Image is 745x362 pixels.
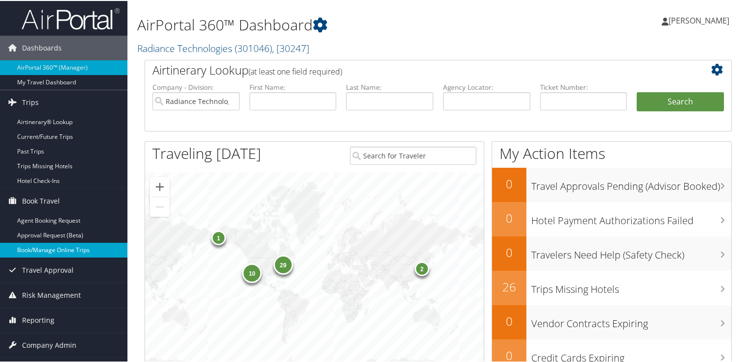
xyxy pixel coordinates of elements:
input: Search for Traveler [350,146,476,164]
span: (at least one field required) [248,65,342,76]
a: [PERSON_NAME] [662,5,739,34]
div: 29 [273,254,293,274]
h3: Vendor Contracts Expiring [531,311,731,330]
label: Company - Division: [152,81,240,91]
h2: 0 [492,175,526,191]
span: Company Admin [22,332,76,357]
h3: Travelers Need Help (Safety Check) [531,242,731,261]
button: Search [637,91,724,111]
label: Agency Locator: [443,81,530,91]
h2: 0 [492,312,526,329]
h3: Travel Approvals Pending (Advisor Booked) [531,174,731,192]
button: Zoom out [150,196,170,216]
h2: 0 [492,209,526,226]
h2: Airtinerary Lookup [152,61,675,78]
label: Last Name: [346,81,433,91]
h3: Trips Missing Hotels [531,277,731,295]
span: Travel Approval [22,257,74,282]
span: Trips [22,89,39,114]
a: 0Vendor Contracts Expiring [492,304,731,338]
button: Zoom in [150,176,170,196]
h2: 26 [492,278,526,294]
h3: Hotel Payment Authorizations Failed [531,208,731,227]
a: 0Hotel Payment Authorizations Failed [492,201,731,235]
h2: 0 [492,243,526,260]
span: ( 301046 ) [235,41,272,54]
h1: Traveling [DATE] [152,142,261,163]
span: Dashboards [22,35,62,59]
span: Reporting [22,307,54,332]
img: airportal-logo.png [22,6,120,29]
h1: AirPortal 360™ Dashboard [137,14,539,34]
a: 26Trips Missing Hotels [492,270,731,304]
a: Radiance Technologies [137,41,309,54]
a: 0Travel Approvals Pending (Advisor Booked) [492,167,731,201]
span: , [ 30247 ] [272,41,309,54]
div: 2 [415,260,429,275]
label: Ticket Number: [540,81,627,91]
span: [PERSON_NAME] [669,14,729,25]
a: 0Travelers Need Help (Safety Check) [492,235,731,270]
div: 10 [243,262,262,282]
span: Risk Management [22,282,81,307]
h1: My Action Items [492,142,731,163]
label: First Name: [249,81,337,91]
span: Book Travel [22,188,60,212]
div: 1 [211,230,226,244]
